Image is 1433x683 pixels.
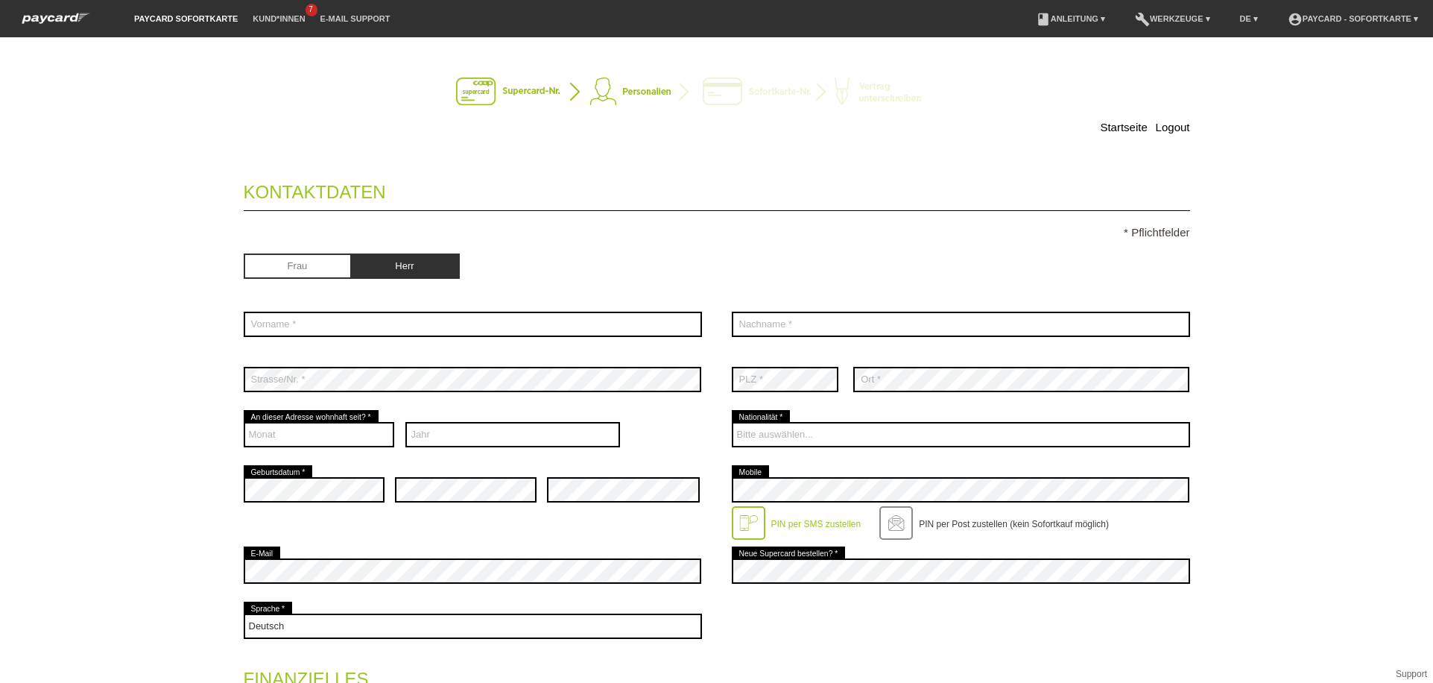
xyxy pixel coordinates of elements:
[15,17,97,28] a: paycard Sofortkarte
[1100,121,1147,133] a: Startseite
[244,167,1190,211] legend: Kontaktdaten
[1233,14,1265,23] a: DE ▾
[456,78,978,107] img: instantcard-v2-de-2.png
[1396,669,1427,679] a: Support
[1127,14,1218,23] a: buildWerkzeuge ▾
[15,10,97,26] img: paycard Sofortkarte
[313,14,398,23] a: E-Mail Support
[245,14,312,23] a: Kund*innen
[1036,12,1051,27] i: book
[1280,14,1426,23] a: account_circlepaycard - Sofortkarte ▾
[771,519,861,529] label: PIN per SMS zustellen
[1156,121,1190,133] a: Logout
[127,14,245,23] a: paycard Sofortkarte
[306,4,317,16] span: 7
[1135,12,1150,27] i: build
[1028,14,1113,23] a: bookAnleitung ▾
[1288,12,1303,27] i: account_circle
[244,226,1190,239] p: * Pflichtfelder
[919,519,1109,529] label: PIN per Post zustellen (kein Sofortkauf möglich)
